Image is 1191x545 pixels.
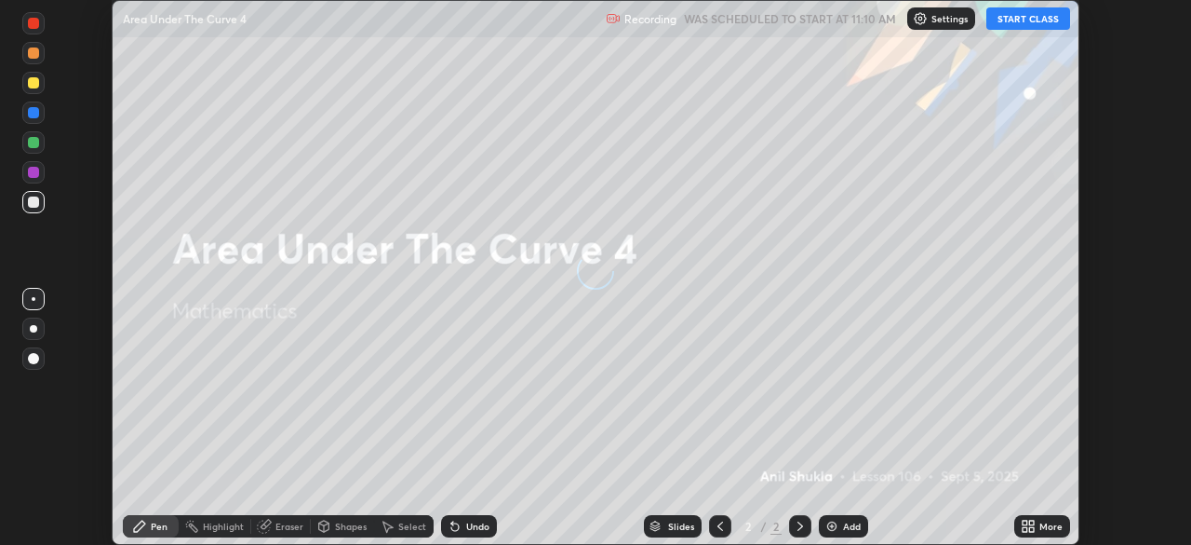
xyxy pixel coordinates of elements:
div: Shapes [335,522,367,531]
p: Area Under The Curve 4 [123,11,247,26]
img: recording.375f2c34.svg [606,11,621,26]
div: 2 [770,518,782,535]
div: Eraser [275,522,303,531]
div: Select [398,522,426,531]
h5: WAS SCHEDULED TO START AT 11:10 AM [684,10,896,27]
div: Highlight [203,522,244,531]
div: / [761,521,767,532]
img: class-settings-icons [913,11,928,26]
div: 2 [739,521,757,532]
button: START CLASS [986,7,1070,30]
div: More [1039,522,1063,531]
div: Pen [151,522,167,531]
div: Slides [668,522,694,531]
p: Settings [931,14,968,23]
img: add-slide-button [824,519,839,534]
div: Undo [466,522,489,531]
p: Recording [624,12,676,26]
div: Add [843,522,861,531]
